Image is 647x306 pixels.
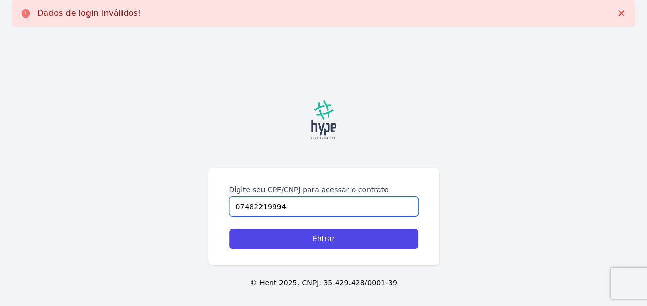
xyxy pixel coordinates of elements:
p: © Hent 2025. CNPJ: 35.429.428/0001-39 [16,278,631,288]
input: Digite seu CPF ou CNPJ [229,197,418,216]
label: Digite seu CPF/CNPJ para acessar o contrato [229,184,418,195]
img: logos_png-03.png [267,88,380,151]
input: Entrar [229,229,418,249]
p: Dados de login inválidos! [37,8,141,19]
